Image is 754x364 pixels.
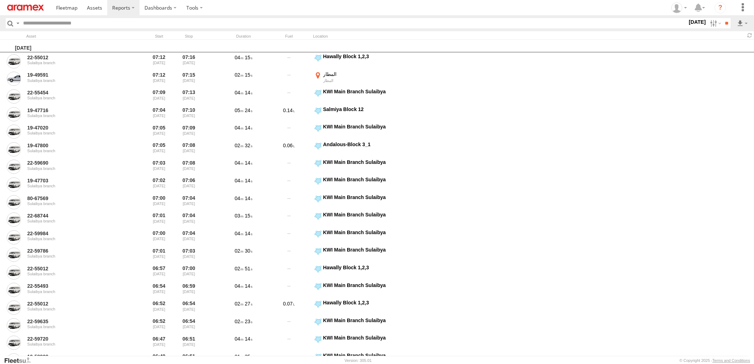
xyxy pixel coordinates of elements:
span: 23 [245,319,252,324]
label: Export results as... [736,18,748,28]
div: 06:54 [DATE] [175,317,202,333]
div: Entered prior to selected date range [146,159,173,175]
div: 07:08 [DATE] [175,141,202,158]
span: 15 [245,213,252,219]
span: 02 [235,319,244,324]
div: Salmiya Block 12 [323,106,401,112]
span: 04 [235,195,244,201]
a: 22-55454 [27,89,125,96]
div: 07:08 [DATE] [175,159,202,175]
span: 04 [235,90,244,95]
span: 30 [245,248,252,254]
div: KWI Main Branch Sulaibya [323,123,401,130]
div: Sulaibya branch [27,307,125,311]
span: 04 [235,336,244,342]
div: Sulaibya branch [27,219,125,223]
div: Version: 305.01 [345,358,372,363]
a: 19-47716 [27,107,125,114]
a: Visit our Website [4,357,37,364]
div: المطار [323,78,401,83]
div: 07:06 [DATE] [175,176,202,193]
label: Click to View Event Location [313,247,402,263]
div: Entered prior to selected date range [146,317,173,333]
div: KWI Main Branch Sulaibya [323,335,401,341]
div: 0.14 [268,106,310,122]
a: 19-47020 [27,125,125,131]
label: Click to View Event Location [313,141,402,158]
span: 04 [235,231,244,236]
div: KWI Main Branch Sulaibya [323,229,401,236]
span: 01 [235,354,244,359]
div: Entered prior to selected date range [146,335,173,351]
label: Click to View Event Location [313,159,402,175]
div: Sulaibya branch [27,131,125,135]
span: 02 [235,248,244,254]
span: 51 [245,266,252,271]
div: Sulaibya branch [27,149,125,153]
div: Sulaibya branch [27,272,125,276]
div: 0.06 [268,141,310,158]
div: 07:16 [DATE] [175,53,202,70]
span: 32 [245,143,252,148]
div: Sulaibya branch [27,96,125,100]
div: KWI Main Branch Sulaibya [323,317,401,324]
span: 04 [235,125,244,131]
div: Entered prior to selected date range [146,282,173,298]
label: Search Filter Options [707,18,722,28]
div: Sulaibya branch [27,78,125,83]
div: 06:59 [DATE] [175,282,202,298]
label: Click to View Event Location [313,123,402,140]
div: 07:03 [DATE] [175,247,202,263]
span: 02 [235,266,244,271]
div: Entered prior to selected date range [146,176,173,193]
div: 07:13 [DATE] [175,88,202,105]
div: © Copyright 2025 - [679,358,750,363]
label: Click to View Event Location [313,53,402,70]
div: Sulaibya branch [27,61,125,65]
div: Sulaibya branch [27,325,125,329]
div: KWI Main Branch Sulaibya [323,211,401,218]
div: Sulaibya branch [27,202,125,206]
div: KWI Main Branch Sulaibya [323,247,401,253]
div: 07:04 [DATE] [175,229,202,246]
label: Click to View Event Location [313,282,402,298]
div: Sulaibya branch [27,166,125,171]
div: 07:15 [DATE] [175,71,202,87]
a: 19-47703 [27,177,125,184]
div: Hawally Block 1,2,3 [323,264,401,271]
span: 04 [235,178,244,183]
div: KWI Main Branch Sulaibya [323,88,401,95]
span: 14 [245,90,252,95]
label: [DATE] [687,18,707,26]
div: Entered prior to selected date range [146,247,173,263]
label: Click to View Event Location [313,299,402,316]
span: 14 [245,160,252,166]
a: 19-58808 [27,353,125,360]
span: 14 [245,283,252,289]
div: Hawally Block 1,2,3 [323,53,401,60]
a: 19-47800 [27,142,125,149]
div: KWI Main Branch Sulaibya [323,159,401,165]
div: 06:54 [DATE] [175,299,202,316]
a: 22-59635 [27,318,125,325]
span: 15 [245,72,252,78]
div: 07:04 [DATE] [175,194,202,210]
span: 03 [235,213,244,219]
div: Entered prior to selected date range [146,194,173,210]
img: aramex-logo.svg [7,5,44,11]
div: KWI Main Branch Sulaibya [323,282,401,288]
a: 22-68744 [27,213,125,219]
label: Click to View Event Location [313,264,402,281]
span: 14 [245,195,252,201]
div: Sulaibya branch [27,237,125,241]
div: المطار [323,71,401,77]
label: Click to View Event Location [313,71,402,87]
label: Click to View Event Location [313,229,402,246]
div: Entered prior to selected date range [146,211,173,228]
div: 07:04 [DATE] [175,211,202,228]
div: 06:51 [DATE] [175,335,202,351]
div: Sulaibya branch [27,254,125,258]
span: 04 [235,283,244,289]
span: 14 [245,231,252,236]
div: 0.07 [268,299,310,316]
